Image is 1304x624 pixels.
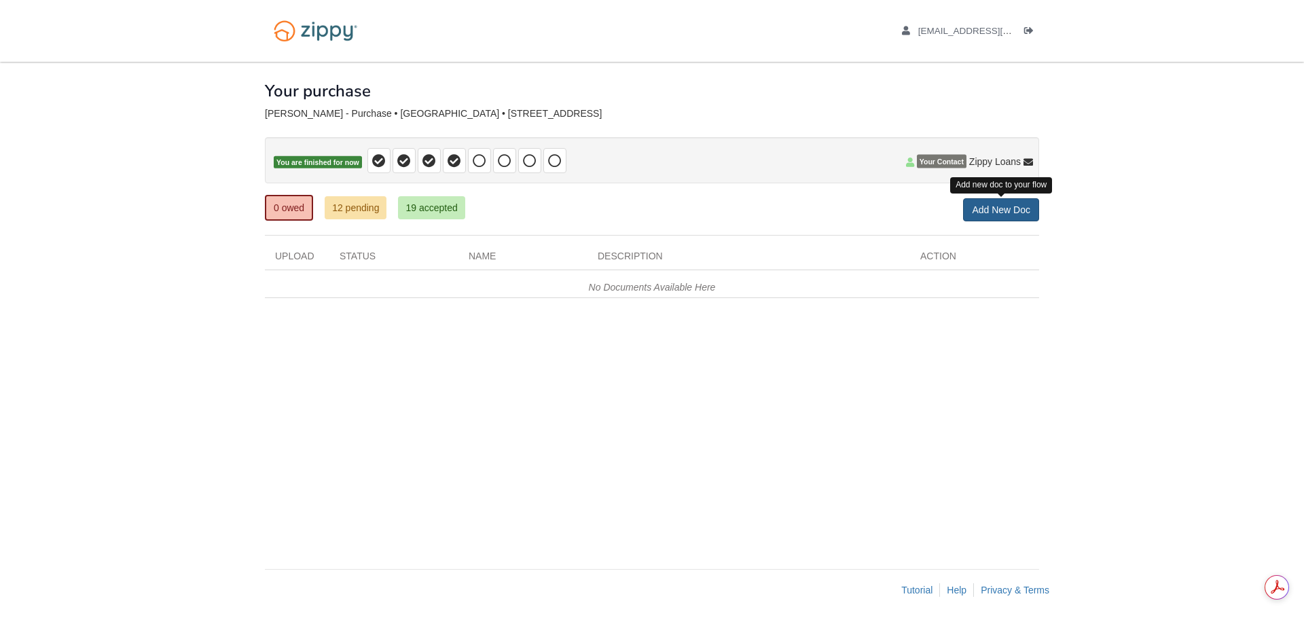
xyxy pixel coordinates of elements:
span: hjf0763@gmail.com [918,26,1074,36]
div: [PERSON_NAME] - Purchase • [GEOGRAPHIC_DATA] • [STREET_ADDRESS] [265,108,1039,120]
div: Action [910,249,1039,270]
div: Add new doc to your flow [950,177,1052,193]
span: Zippy Loans [969,155,1021,168]
span: Your Contact [917,155,966,168]
a: Help [947,585,966,595]
span: You are finished for now [274,156,362,169]
a: edit profile [902,26,1074,39]
a: Add New Doc [963,198,1039,221]
a: 19 accepted [398,196,465,219]
a: 12 pending [325,196,386,219]
div: Status [329,249,458,270]
a: Privacy & Terms [981,585,1049,595]
h1: Your purchase [265,82,371,100]
a: 0 owed [265,195,313,221]
div: Upload [265,249,329,270]
div: Description [587,249,910,270]
a: Log out [1024,26,1039,39]
div: Name [458,249,587,270]
img: Logo [265,14,366,48]
em: No Documents Available Here [589,282,716,293]
a: Tutorial [901,585,932,595]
